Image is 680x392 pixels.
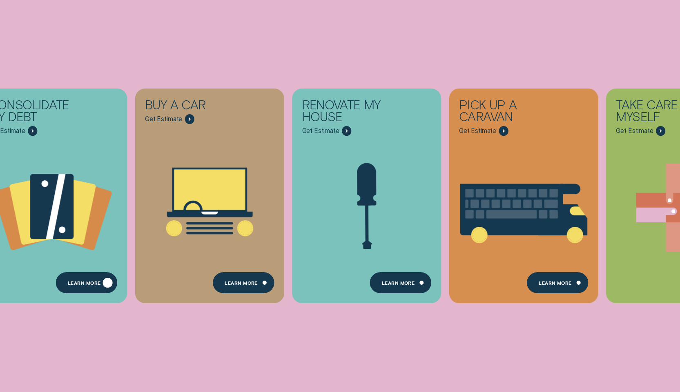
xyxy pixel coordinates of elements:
[56,272,118,293] a: Learn more
[145,99,240,115] div: Buy a car
[370,272,432,293] a: Learn more
[459,127,496,135] span: Get Estimate
[616,127,653,135] span: Get Estimate
[135,89,284,297] a: Buy a car - Learn more
[292,89,441,297] a: Renovate My House - Learn more
[302,127,339,135] span: Get Estimate
[527,272,589,293] a: Learn More
[449,89,598,297] a: Pick up a caravan - Learn more
[302,99,397,126] div: Renovate My House
[145,115,182,123] span: Get Estimate
[459,99,554,126] div: Pick up a caravan
[213,272,274,293] a: Learn More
